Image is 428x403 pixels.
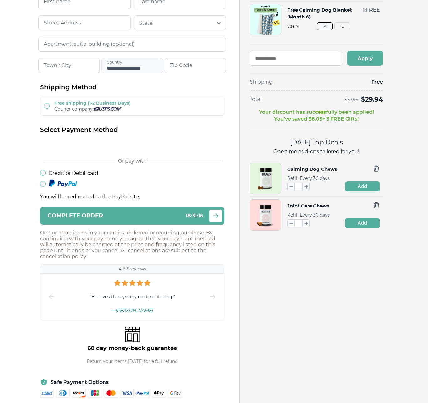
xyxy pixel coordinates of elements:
span: 1 x [362,7,366,13]
img: amex [40,389,54,398]
span: “ He loves these, shiny coat, no itching. ” [90,293,175,300]
img: Usps courier company [94,107,122,111]
span: Total: [250,96,262,103]
span: Free [371,79,383,86]
span: Complete order [48,213,103,219]
span: $ 37.99 [344,97,359,102]
span: — [PERSON_NAME] [111,308,153,313]
img: Paypal [49,179,77,187]
p: 4,818 reviews [119,266,146,272]
iframe: Secure payment button frame [40,139,224,152]
p: One time add-ons tailored for you! [250,148,383,155]
h2: Shipping Method [40,83,224,92]
img: google [168,389,182,398]
span: Refill Every 30 days [287,212,330,218]
span: Courier company: [54,106,94,112]
button: L [334,22,350,30]
button: Add [345,181,380,191]
span: Refill Every 30 days [287,175,330,181]
label: Free shipping (1-2 Business Days) [54,100,130,106]
img: visa [120,389,134,398]
h2: [DATE] Top Deals [250,138,383,147]
span: Size: M [287,24,380,29]
button: M [317,22,333,30]
img: paypal [136,389,150,398]
label: Credit or Debit card [49,170,98,176]
img: mastercard [104,389,118,398]
img: apple [152,389,166,398]
button: Free Calming Dog Blanket (Month 6) [287,7,359,20]
h1: 60 day money-back guarantee [87,345,177,352]
p: Return your items [DATE] for a full refund [87,359,178,364]
p: One or more items in your cart is a deferred or recurring purchase. By continuing with your payme... [40,230,224,259]
span: 18 : 31 : 16 [186,213,203,219]
img: jcb [88,389,102,398]
img: diners-club [56,389,70,398]
button: Joint Care Chews [287,202,329,210]
img: Calming Dog Chews [250,163,281,194]
button: Add [345,218,380,228]
span: FREE [366,7,380,13]
img: discover [72,389,86,398]
button: next-slide [209,274,217,320]
p: You will be redirected to the PayPal site. [40,194,224,200]
button: prev-slide [48,274,55,320]
button: Complete order18:31:16 [40,207,224,225]
button: Apply [347,51,383,66]
span: Shipping: [250,79,273,86]
h4: Safe Payment Options [51,379,109,385]
img: Free Calming Dog Blanket (Month 6) [250,4,281,35]
button: Calming Dog Chews [287,165,337,173]
p: Your discount has successfully been applied! You’ve saved $ 8.05 + 3 FREE Gifts! [259,109,374,123]
h2: Select Payment Method [40,126,224,134]
span: Or pay with [118,158,147,164]
img: Joint Care Chews [250,200,281,230]
span: $ 29.94 [361,96,383,103]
